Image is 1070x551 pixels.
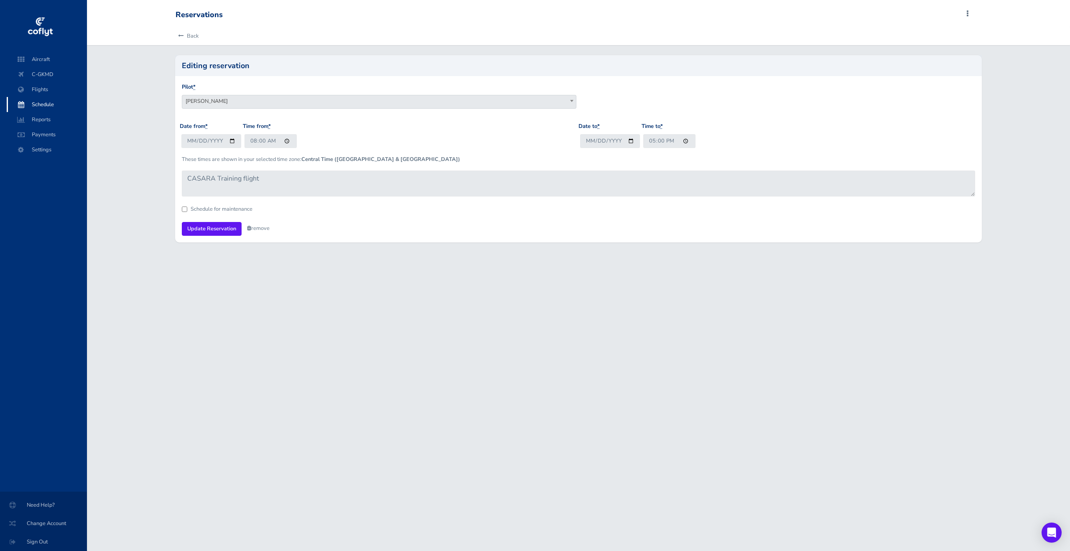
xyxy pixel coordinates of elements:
textarea: CASARA Training flight [182,171,975,196]
abbr: required [660,122,663,130]
input: Update Reservation [182,222,242,236]
span: Reports [15,112,79,127]
label: Time to [642,122,663,131]
a: remove [247,224,270,232]
abbr: required [268,122,271,130]
div: Reservations [176,10,223,20]
span: Brian Gilchrist [182,95,576,107]
abbr: required [597,122,600,130]
div: Open Intercom Messenger [1042,523,1062,543]
label: Schedule for maintenance [191,207,252,212]
label: Pilot [182,83,196,92]
span: Payments [15,127,79,142]
h2: Editing reservation [182,62,975,69]
label: Date to [578,122,600,131]
span: C-GKMD [15,67,79,82]
span: Schedule [15,97,79,112]
label: Time from [243,122,271,131]
a: Back [176,27,199,45]
span: Flights [15,82,79,97]
abbr: required [205,122,208,130]
span: Aircraft [15,52,79,67]
img: coflyt logo [26,15,54,40]
span: Sign Out [10,534,77,549]
label: Date from [180,122,208,131]
span: Need Help? [10,497,77,513]
p: These times are shown in your selected time zone: [182,155,975,163]
abbr: required [193,83,196,91]
b: Central Time ([GEOGRAPHIC_DATA] & [GEOGRAPHIC_DATA]) [301,156,460,163]
span: Change Account [10,516,77,531]
span: Settings [15,142,79,157]
span: Brian Gilchrist [182,95,576,109]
